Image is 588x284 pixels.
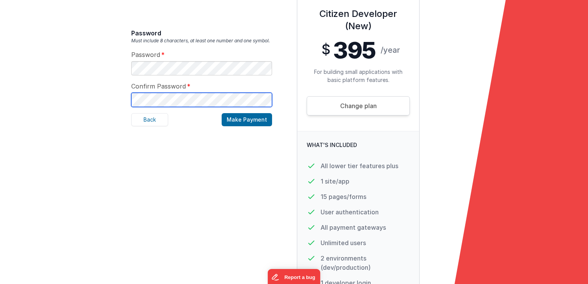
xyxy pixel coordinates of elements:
p: All payment gateways [321,223,386,232]
p: For building small applications with basic platform features. [307,68,410,84]
span: Password [131,50,160,59]
a: Change plan [307,96,410,115]
span: Confirm Password [131,82,186,91]
p: 1 site/app [321,177,349,186]
p: 2 environments (dev/production) [321,254,410,272]
p: What's Included [307,141,410,149]
p: 15 pages/forms [321,192,366,201]
span: $ [322,42,330,57]
span: 395 [333,38,376,62]
button: Back [131,113,168,126]
p: Must include 8 characters, at least one number and one symbol. [131,38,272,44]
span: /year [381,45,400,55]
h3: Citizen Developer (New) [307,8,410,32]
p: User authentication [321,207,379,217]
p: Unlimited users [321,238,366,247]
button: Make Payment [222,113,272,126]
p: All lower tier features plus [321,161,398,170]
h3: Password [131,28,272,38]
